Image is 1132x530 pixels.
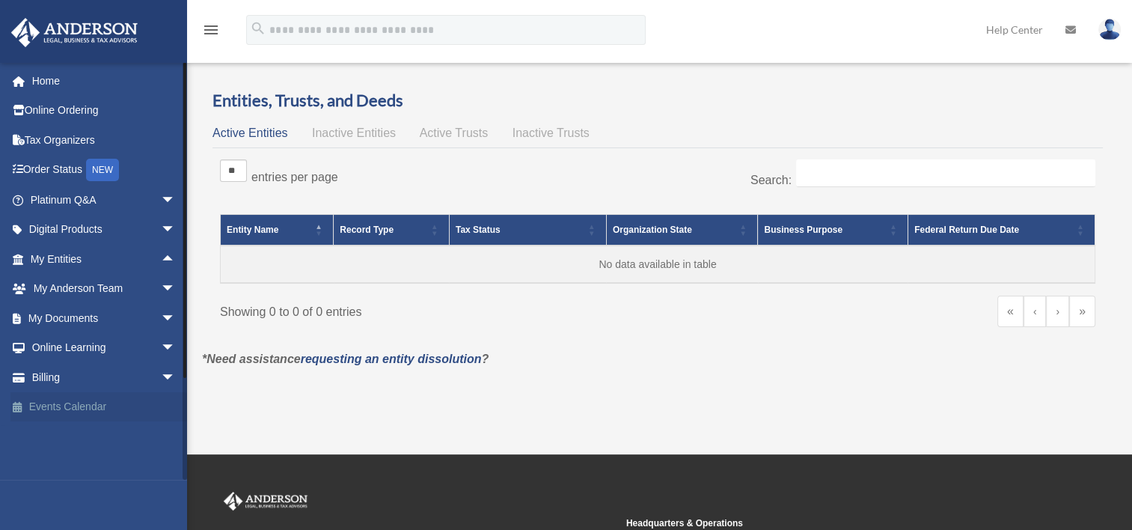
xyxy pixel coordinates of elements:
[10,274,198,304] a: My Anderson Teamarrow_drop_down
[908,215,1095,246] th: Federal Return Due Date: Activate to sort
[10,362,198,392] a: Billingarrow_drop_down
[10,66,198,96] a: Home
[1046,296,1069,327] a: Next
[312,127,396,139] span: Inactive Entities
[10,333,198,363] a: Online Learningarrow_drop_down
[161,215,191,246] span: arrow_drop_down
[161,244,191,275] span: arrow_drop_up
[456,225,501,235] span: Tax Status
[250,20,266,37] i: search
[212,89,1103,112] h3: Entities, Trusts, and Deeds
[1024,296,1047,327] a: Previous
[758,215,908,246] th: Business Purpose: Activate to sort
[161,362,191,393] span: arrow_drop_down
[161,274,191,305] span: arrow_drop_down
[10,155,198,186] a: Order StatusNEW
[301,353,482,365] a: requesting an entity dissolution
[750,174,792,186] label: Search:
[997,296,1024,327] a: First
[1069,296,1095,327] a: Last
[513,127,590,139] span: Inactive Trusts
[10,185,198,215] a: Platinum Q&Aarrow_drop_down
[606,215,758,246] th: Organization State: Activate to sort
[251,171,338,183] label: entries per page
[161,303,191,334] span: arrow_drop_down
[10,392,198,422] a: Events Calendar
[221,215,334,246] th: Entity Name: Activate to invert sorting
[7,18,142,47] img: Anderson Advisors Platinum Portal
[202,21,220,39] i: menu
[10,96,198,126] a: Online Ordering
[161,333,191,364] span: arrow_drop_down
[10,215,198,245] a: Digital Productsarrow_drop_down
[86,159,119,181] div: NEW
[227,225,278,235] span: Entity Name
[10,125,198,155] a: Tax Organizers
[202,353,489,365] em: *Need assistance ?
[764,225,842,235] span: Business Purpose
[613,225,692,235] span: Organization State
[10,303,198,333] a: My Documentsarrow_drop_down
[914,225,1019,235] span: Federal Return Due Date
[449,215,606,246] th: Tax Status: Activate to sort
[202,26,220,39] a: menu
[221,246,1095,283] td: No data available in table
[420,127,489,139] span: Active Trusts
[212,127,287,139] span: Active Entities
[10,244,191,274] a: My Entitiesarrow_drop_up
[220,296,646,323] div: Showing 0 to 0 of 0 entries
[334,215,450,246] th: Record Type: Activate to sort
[340,225,394,235] span: Record Type
[1098,19,1121,40] img: User Pic
[161,185,191,216] span: arrow_drop_down
[221,492,310,511] img: Anderson Advisors Platinum Portal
